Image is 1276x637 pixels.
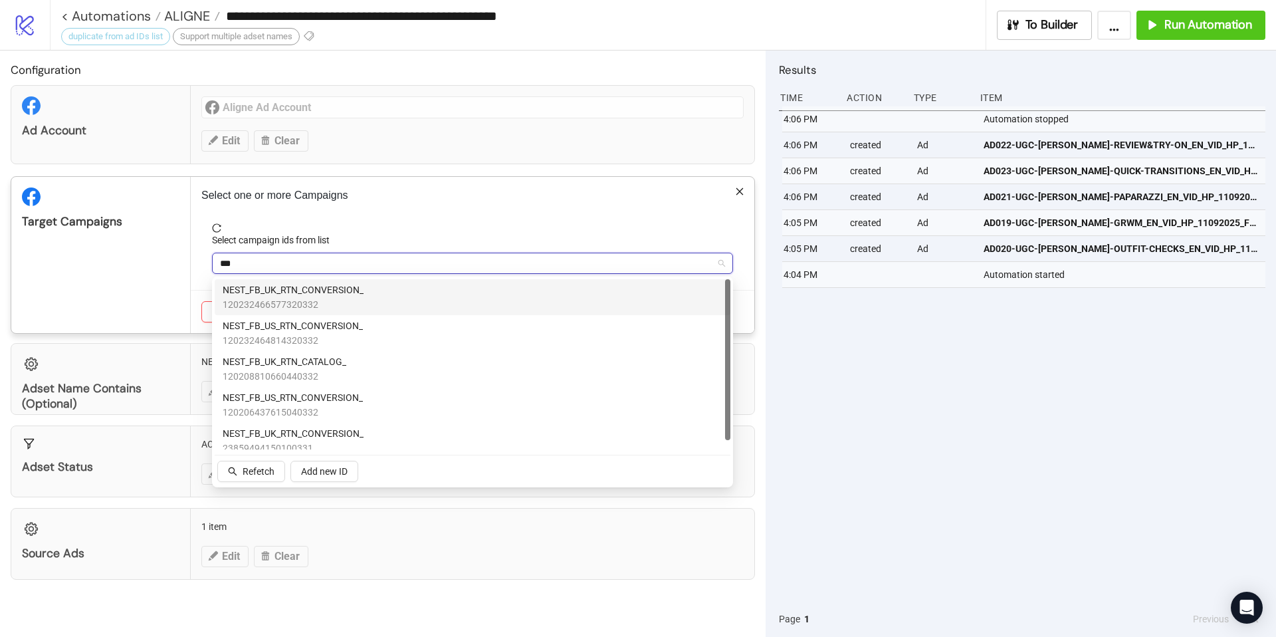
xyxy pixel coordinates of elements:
div: Type [912,85,970,110]
span: NEST_FB_UK_RTN_CATALOG_ [223,354,346,369]
span: 120232466577320332 [223,297,364,312]
div: Target Campaigns [22,214,179,229]
div: NEST_FB_UK_RTN_CONVERSION_ [215,279,730,315]
a: ALIGNE [161,9,220,23]
button: To Builder [997,11,1093,40]
div: Support multiple adset names [173,28,300,45]
div: NEST_FB_UK_RTN_CONVERSION_ [215,423,730,459]
button: 1 [800,612,813,626]
a: AD023-UGC-[PERSON_NAME]-QUICK-TRANSITIONS_EN_VID_HP_11092025_F_NSE_SC11_USP7_ [984,158,1259,184]
div: NEST_FB_UK_RTN_CATALOG_ [215,351,730,387]
div: duplicate from ad IDs list [61,28,170,45]
button: ... [1097,11,1131,40]
span: NEST_FB_US_RTN_CONVERSION_ [223,318,363,333]
div: NEST_FB_US_RTN_CONVERSION_ [215,315,730,351]
div: Action [845,85,903,110]
span: AD022-UGC-[PERSON_NAME]-REVIEW&TRY-ON_EN_VID_HP_11092025_F_NSE_SC11_USP7_ [984,138,1259,152]
div: 4:05 PM [782,236,839,261]
h2: Results [779,61,1265,78]
div: Ad [916,236,973,261]
div: 4:05 PM [782,210,839,235]
p: Select one or more Campaigns [201,188,744,203]
div: Open Intercom Messenger [1231,592,1263,624]
div: 4:06 PM [782,106,839,132]
span: 23859494150100331 [223,441,364,455]
span: Run Automation [1164,17,1252,33]
span: AD021-UGC-[PERSON_NAME]-PAPARAZZI_EN_VID_HP_11092025_F_NSE_SC11_USP7_ [984,190,1259,204]
div: Ad [916,132,973,158]
span: reload [212,223,733,233]
div: Item [979,85,1265,110]
a: AD020-UGC-[PERSON_NAME]-OUTFIT-CHECKS_EN_VID_HP_11092025_F_NSE_SC11_USP7_ [984,236,1259,261]
div: 4:06 PM [782,184,839,209]
span: AD023-UGC-[PERSON_NAME]-QUICK-TRANSITIONS_EN_VID_HP_11092025_F_NSE_SC11_USP7_ [984,164,1259,178]
div: created [849,158,906,184]
div: created [849,132,906,158]
div: Automation stopped [982,106,1269,132]
a: < Automations [61,9,161,23]
input: Select campaign ids from list [220,255,234,271]
div: created [849,236,906,261]
div: Ad [916,184,973,209]
div: Automation started [982,262,1269,287]
div: 4:06 PM [782,158,839,184]
a: AD022-UGC-[PERSON_NAME]-REVIEW&TRY-ON_EN_VID_HP_11092025_F_NSE_SC11_USP7_ [984,132,1259,158]
span: Refetch [243,466,274,477]
div: created [849,184,906,209]
h2: Configuration [11,61,755,78]
div: 4:06 PM [782,132,839,158]
div: 4:04 PM [782,262,839,287]
span: AD019-UGC-[PERSON_NAME]-GRWM_EN_VID_HP_11092025_F_NSE_SC11_USP7_ [984,215,1259,230]
span: NEST_FB_UK_RTN_CONVERSION_ [223,283,364,297]
span: 120206437615040332 [223,405,363,420]
span: Page [779,612,800,626]
span: NEST_FB_UK_RTN_CONVERSION_ [223,426,364,441]
button: Refetch [217,461,285,482]
div: Time [779,85,836,110]
span: 120208810660440332 [223,369,346,384]
span: To Builder [1025,17,1079,33]
span: AD020-UGC-[PERSON_NAME]-OUTFIT-CHECKS_EN_VID_HP_11092025_F_NSE_SC11_USP7_ [984,241,1259,256]
button: Cancel [201,301,251,322]
div: NEST_FB_US_RTN_CONVERSION_ [215,387,730,423]
span: search [228,467,237,476]
div: Ad [916,158,973,184]
span: close [735,187,744,196]
span: 120232464814320332 [223,333,363,348]
button: Run Automation [1136,11,1265,40]
label: Select campaign ids from list [212,233,338,247]
button: Previous [1189,612,1233,626]
div: created [849,210,906,235]
a: AD019-UGC-[PERSON_NAME]-GRWM_EN_VID_HP_11092025_F_NSE_SC11_USP7_ [984,210,1259,235]
span: ALIGNE [161,7,210,25]
div: Ad [916,210,973,235]
button: Add new ID [290,461,358,482]
span: Add new ID [301,466,348,477]
span: NEST_FB_US_RTN_CONVERSION_ [223,390,363,405]
a: AD021-UGC-[PERSON_NAME]-PAPARAZZI_EN_VID_HP_11092025_F_NSE_SC11_USP7_ [984,184,1259,209]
